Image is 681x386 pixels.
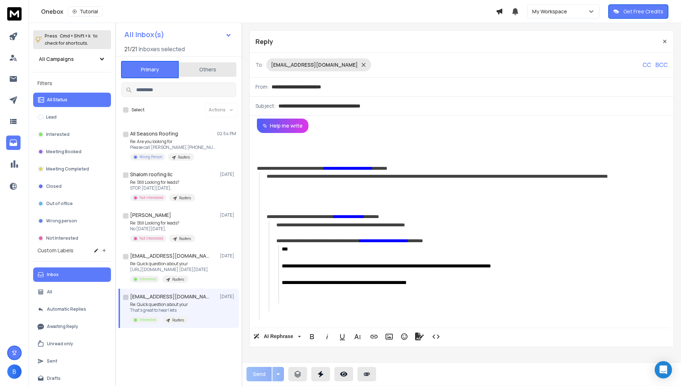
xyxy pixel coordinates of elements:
button: B [7,364,22,379]
button: Meeting Completed [33,162,111,176]
label: Select [132,107,144,113]
p: From: [255,83,269,90]
h1: [EMAIL_ADDRESS][DOMAIN_NAME] [130,252,209,259]
button: More Text [351,329,364,344]
p: Press to check for shortcuts. [45,32,98,47]
p: No [DATE][DATE], [130,226,195,232]
p: Re: Still Looking for leads? [130,179,195,185]
h1: All Seasons Roofing [130,130,178,137]
button: All [33,285,111,299]
div: Open Intercom Messenger [655,361,672,378]
h1: All Campaigns [39,56,74,63]
button: Not Interested [33,231,111,245]
p: Re: Are you looking for [130,139,217,145]
button: Sent [33,354,111,368]
p: Closed [46,183,62,189]
p: Roofers [172,277,184,282]
p: Not Interested [139,195,163,200]
button: Closed [33,179,111,194]
button: Help me write [257,119,308,133]
button: All Campaigns [33,52,111,66]
p: Unread only [47,341,73,347]
h1: [EMAIL_ADDRESS][DOMAIN_NAME] [130,293,209,300]
button: All Inbox(s) [119,27,237,42]
button: Tutorial [68,6,103,17]
p: [DATE] [220,253,236,259]
p: CC [642,61,651,69]
p: Roofers [178,155,190,160]
p: Please call [PERSON_NAME] [PHONE_NUMBER] On [130,145,217,150]
p: [EMAIL_ADDRESS][DOMAIN_NAME] [271,61,358,68]
button: AI Rephrase [252,329,302,344]
p: Wrong person [46,218,77,224]
h1: [PERSON_NAME] [130,212,171,219]
p: Drafts [47,376,61,381]
h1: Shalom roofing llc [130,171,173,178]
p: 02:54 PM [217,131,236,137]
button: Primary [121,61,179,78]
button: Underline (⌘U) [335,329,349,344]
button: Out of office [33,196,111,211]
p: All [47,289,52,295]
button: Insert Image (⌘P) [382,329,396,344]
p: Awaiting Reply [47,324,78,329]
p: Out of office [46,201,73,207]
p: Re: Quick question about your [130,302,188,307]
button: Code View [429,329,443,344]
p: Meeting Completed [46,166,89,172]
p: [DATE] [220,294,236,300]
p: Interested [139,276,156,282]
p: Sent [47,358,57,364]
button: Unread only [33,337,111,351]
p: Roofers [179,236,191,241]
p: Wrong Person [139,154,162,160]
h3: Custom Labels [37,247,74,254]
p: STOP. [DATE][DATE], [130,185,195,191]
button: Signature [413,329,426,344]
h3: Filters [33,78,111,88]
span: Cmd + Shift + k [59,32,92,40]
button: Automatic Replies [33,302,111,316]
span: 21 / 21 [124,45,137,53]
button: Meeting Booked [33,145,111,159]
p: Subject: [255,102,276,110]
p: [DATE] [220,212,236,218]
div: Onebox [41,6,496,17]
p: Inbox [47,272,59,278]
p: Re: Quick question about your [130,261,208,267]
button: All Status [33,93,111,107]
p: BCC [655,61,668,69]
p: Meeting Booked [46,149,81,155]
p: Not Interested [46,235,78,241]
p: My Workspace [532,8,570,15]
p: Roofers [172,318,184,323]
p: Not Interested [139,236,163,241]
p: Automatic Replies [47,306,86,312]
p: Reply [255,36,273,46]
p: Interested [46,132,70,137]
p: To: [255,61,263,68]
button: Insert Link (⌘K) [367,329,381,344]
button: Wrong person [33,214,111,228]
button: Interested [33,127,111,142]
p: Get Free Credits [623,8,663,15]
p: [URL][DOMAIN_NAME] [DATE][DATE] [130,267,208,272]
button: Emoticons [397,329,411,344]
p: Interested [139,317,156,323]
h1: All Inbox(s) [124,31,164,38]
button: Drafts [33,371,111,386]
span: AI Rephrase [262,333,295,340]
button: Get Free Credits [608,4,668,19]
p: That's great to hear! lets [130,307,188,313]
p: Lead [46,114,57,120]
p: Roofers [179,195,191,201]
button: Awaiting Reply [33,319,111,334]
h3: Inboxes selected [139,45,185,53]
button: Inbox [33,267,111,282]
button: Italic (⌘I) [320,329,334,344]
p: [DATE] [220,172,236,177]
button: Others [179,62,236,77]
p: All Status [47,97,67,103]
